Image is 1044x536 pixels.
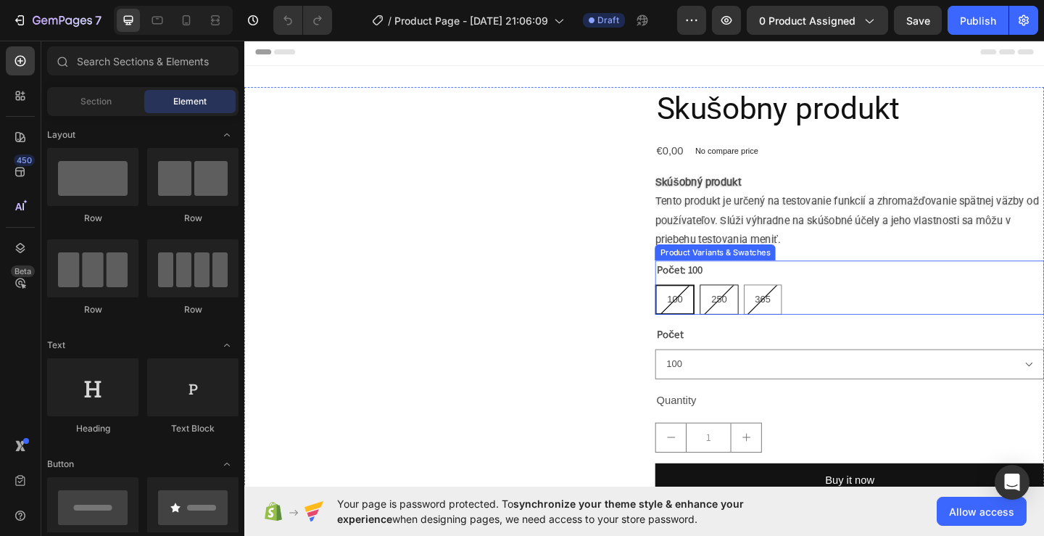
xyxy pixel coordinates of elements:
[447,312,478,332] legend: Počet
[95,12,101,29] p: 7
[507,278,524,289] span: 250
[447,242,500,262] legend: Počet: 100
[555,278,572,289] span: 365
[449,226,575,239] div: Product Variants & Swatches
[215,334,239,357] span: Toggle open
[147,212,239,225] div: Row
[447,53,870,99] h2: Skušobny produkt
[47,46,239,75] input: Search Sections & Elements
[937,497,1027,526] button: Allow access
[388,13,391,28] span: /
[6,6,108,35] button: 7
[47,422,138,435] div: Heading
[529,419,562,450] button: increment
[447,149,540,163] strong: Skúšobný produkt
[47,128,75,141] span: Layout
[47,458,74,471] span: Button
[47,212,138,225] div: Row
[906,15,930,27] span: Save
[480,419,529,450] input: quantity
[960,13,996,28] div: Publish
[215,453,239,476] span: Toggle open
[447,462,870,500] button: Buy it now
[460,278,476,289] span: 100
[147,422,239,435] div: Text Block
[394,13,548,28] span: Product Page - [DATE] 21:06:09
[244,38,1044,488] iframe: Design area
[47,339,65,352] span: Text
[337,498,744,525] span: synchronize your theme style & enhance your experience
[14,154,35,166] div: 450
[894,6,942,35] button: Save
[80,95,112,108] span: Section
[447,149,864,226] p: Tento produkt je určený na testovanie funkcií a zhromažďovanie spätnej väzby od používateľov. Slú...
[447,382,870,406] div: Quantity
[597,14,619,27] span: Draft
[147,303,239,316] div: Row
[447,419,480,450] button: decrement
[11,265,35,277] div: Beta
[948,6,1008,35] button: Publish
[447,111,478,135] div: €0,00
[631,471,685,492] div: Buy it now
[490,118,559,127] p: No compare price
[759,13,855,28] span: 0 product assigned
[337,496,800,527] span: Your page is password protected. To when designing pages, we need access to your store password.
[273,6,332,35] div: Undo/Redo
[949,504,1014,519] span: Allow access
[995,465,1029,500] div: Open Intercom Messenger
[173,95,207,108] span: Element
[215,123,239,147] span: Toggle open
[747,6,888,35] button: 0 product assigned
[47,303,138,316] div: Row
